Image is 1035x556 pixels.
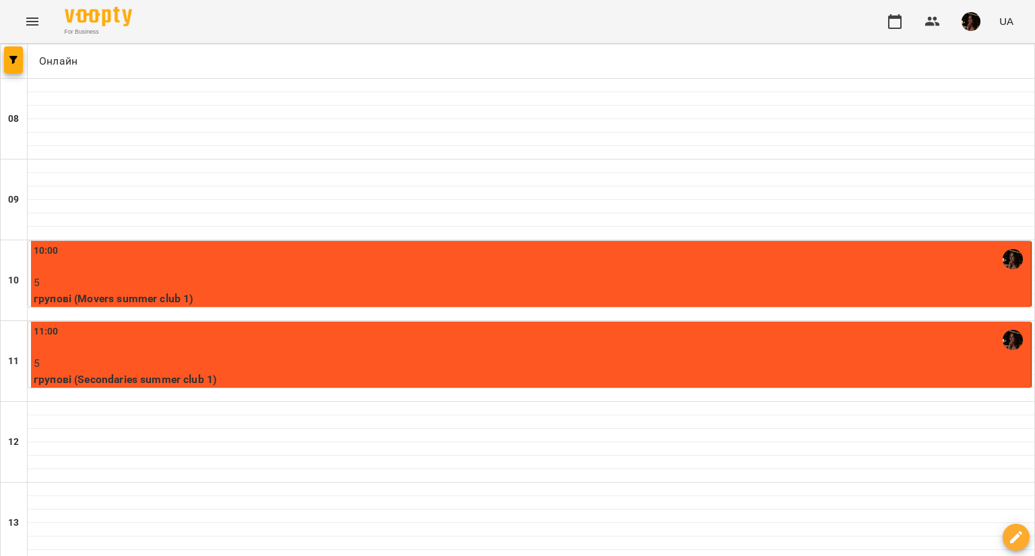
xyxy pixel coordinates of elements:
[33,53,77,69] p: Онлайн
[16,5,49,38] button: Menu
[8,112,19,127] h6: 08
[65,7,132,26] img: Voopty Logo
[999,14,1013,28] span: UA
[34,275,1028,291] p: 5
[34,355,1028,372] p: 5
[8,193,19,207] h6: 09
[65,28,132,36] span: For Business
[8,435,19,450] h6: 12
[962,12,980,31] img: 1b79b5faa506ccfdadca416541874b02.jpg
[8,354,19,369] h6: 11
[1003,330,1023,350] img: Катерина Халимендик
[1003,249,1023,269] img: Катерина Халимендик
[8,516,19,530] h6: 13
[8,273,19,288] h6: 10
[34,372,1028,388] p: групові (Secondaries summer club 1)
[34,324,59,339] label: 11:00
[994,9,1019,34] button: UA
[34,291,1028,307] p: групові (Movers summer club 1)
[34,244,59,258] label: 10:00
